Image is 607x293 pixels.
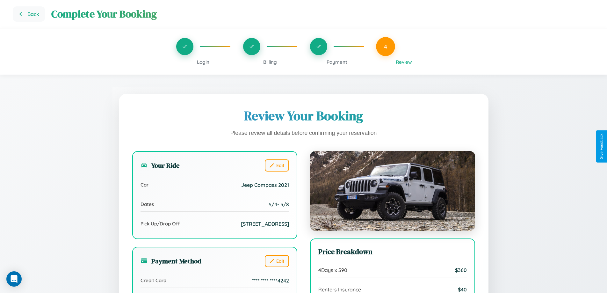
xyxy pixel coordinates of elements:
[241,221,289,227] span: [STREET_ADDRESS]
[141,201,154,207] span: Dates
[51,7,594,21] h1: Complete Your Booking
[318,267,347,273] span: 4 Days x $ 90
[197,59,209,65] span: Login
[13,6,45,22] button: Go back
[318,286,361,293] span: Renters Insurance
[141,277,166,283] span: Credit Card
[132,107,475,124] h1: Review Your Booking
[241,182,289,188] span: Jeep Compass 2021
[263,59,277,65] span: Billing
[132,128,475,138] p: Please review all details before confirming your reservation
[396,59,412,65] span: Review
[141,182,148,188] span: Car
[384,43,387,50] span: 4
[458,286,467,293] span: $ 40
[265,159,289,172] button: Edit
[455,267,467,273] span: $ 360
[310,151,475,231] img: Jeep Compass
[327,59,347,65] span: Payment
[318,247,467,257] h3: Price Breakdown
[6,271,22,287] div: Open Intercom Messenger
[599,134,604,159] div: Give Feedback
[265,255,289,267] button: Edit
[269,201,289,208] span: 5 / 4 - 5 / 8
[141,256,201,266] h3: Payment Method
[141,221,180,227] span: Pick Up/Drop Off
[141,161,180,170] h3: Your Ride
